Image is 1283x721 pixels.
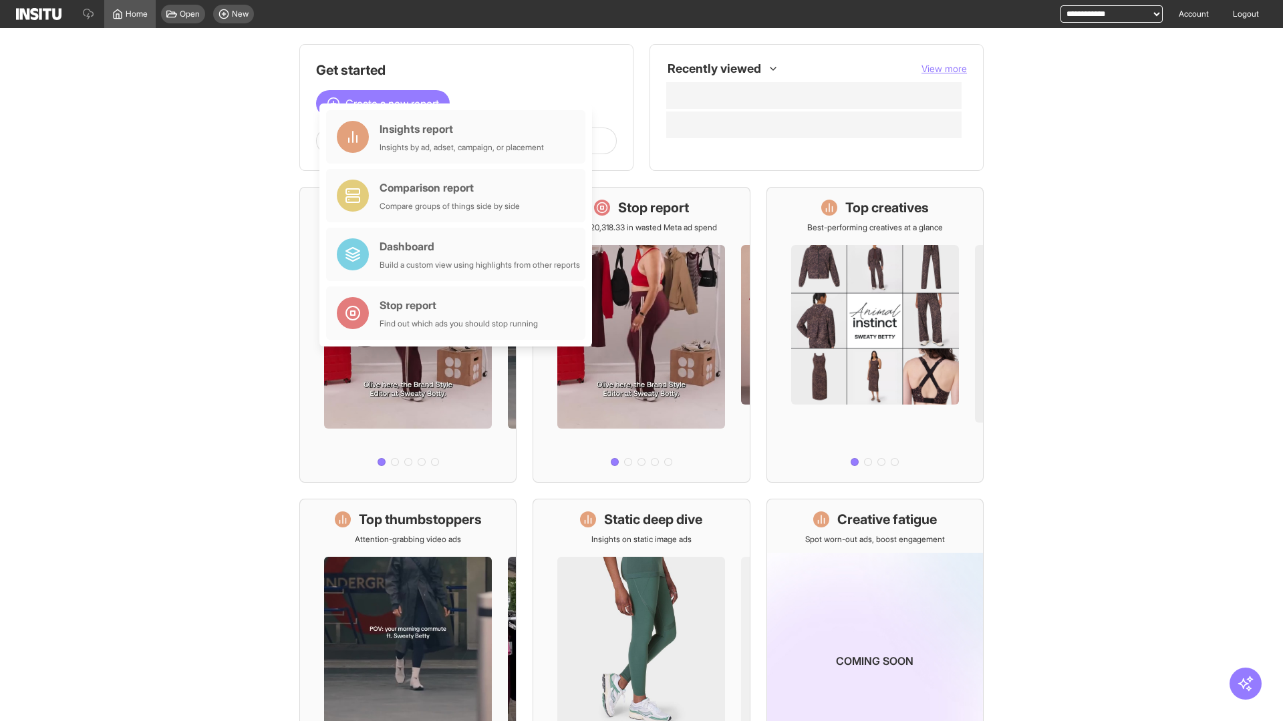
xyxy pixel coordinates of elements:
[380,318,538,329] div: Find out which ads you should stop running
[766,187,984,483] a: Top creativesBest-performing creatives at a glance
[380,238,580,254] div: Dashboard
[345,95,439,111] span: Create a new report
[359,510,482,529] h1: Top thumbstoppers
[380,142,544,153] div: Insights by ad, adset, campaign, or placement
[807,222,943,233] p: Best-performing creatives at a glance
[921,62,967,75] button: View more
[845,198,929,217] h1: Top creatives
[316,90,450,117] button: Create a new report
[316,61,617,79] h1: Get started
[591,534,692,545] p: Insights on static image ads
[299,187,517,483] a: What's live nowSee all active ads instantly
[533,187,750,483] a: Stop reportSave £20,318.33 in wasted Meta ad spend
[355,534,461,545] p: Attention-grabbing video ads
[566,222,717,233] p: Save £20,318.33 in wasted Meta ad spend
[380,260,580,270] div: Build a custom view using highlights from other reports
[618,198,689,217] h1: Stop report
[604,510,702,529] h1: Static deep dive
[16,8,61,20] img: Logo
[380,201,520,212] div: Compare groups of things side by side
[232,9,249,19] span: New
[921,63,967,74] span: View more
[380,180,520,196] div: Comparison report
[380,297,538,313] div: Stop report
[380,121,544,137] div: Insights report
[180,9,200,19] span: Open
[126,9,148,19] span: Home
